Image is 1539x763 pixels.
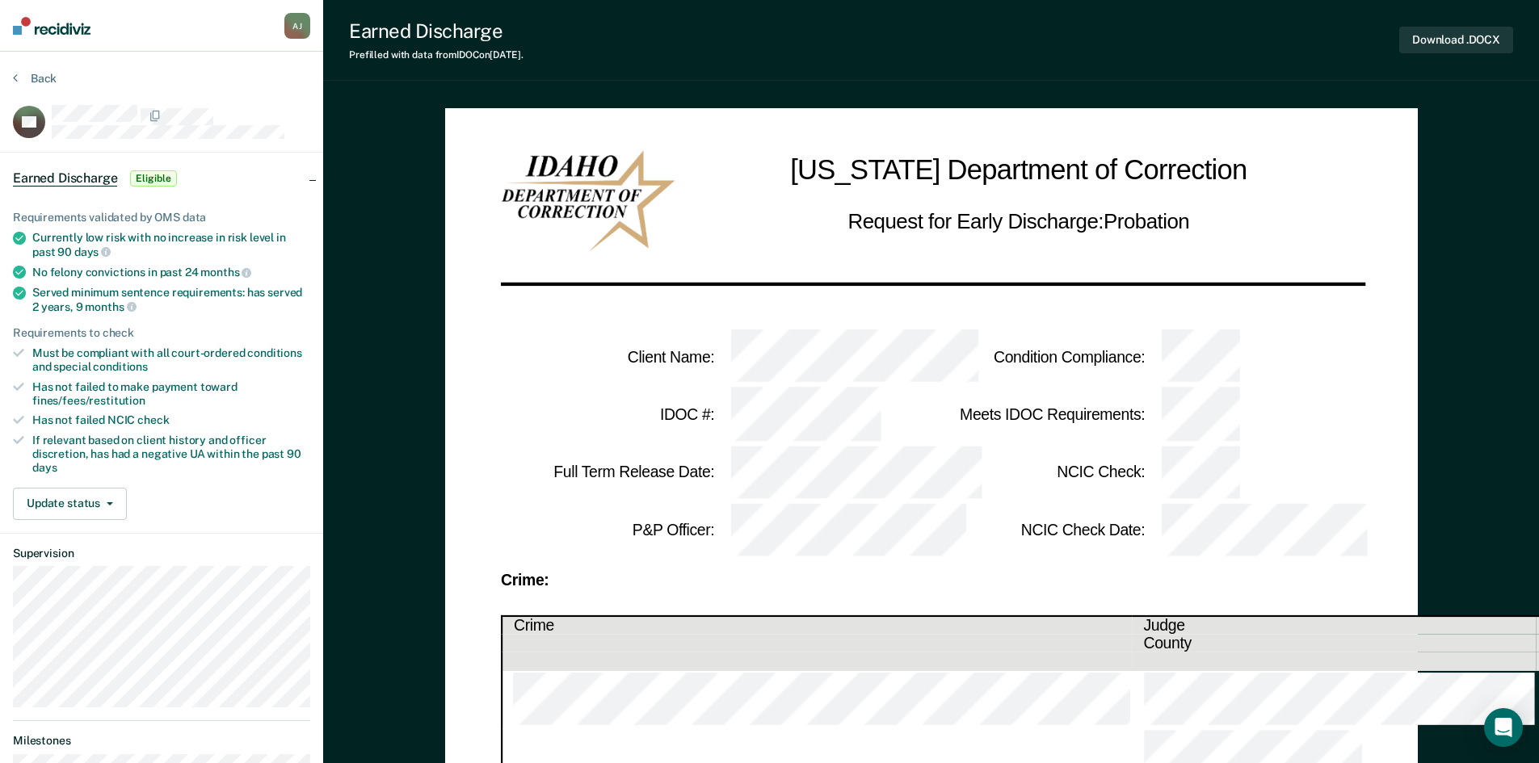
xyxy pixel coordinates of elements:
div: Prefilled with data from IDOC on [DATE] . [349,49,524,61]
span: check [137,413,169,426]
button: Download .DOCX [1399,27,1513,53]
div: No felony convictions in past 24 [32,265,310,279]
td: P&P Officer : [501,502,716,560]
td: NCIC Check : [931,444,1146,502]
div: Requirements to check [13,326,310,340]
div: Currently low risk with no increase in risk level in past 90 [32,231,310,258]
img: Recidiviz [13,17,90,35]
td: Condition Compliance : [931,328,1146,386]
div: Requirements validated by OMS data [13,211,310,224]
div: Open Intercom Messenger [1484,708,1523,747]
span: Earned Discharge [13,170,117,187]
button: Back [13,71,57,86]
td: IDOC # : [501,386,716,444]
h1: [US_STATE] Department of Correction [790,150,1247,192]
th: County [1132,635,1536,653]
span: conditions [93,360,148,373]
h2: Request for Early Discharge: Probation [847,206,1189,237]
span: Eligible [130,170,176,187]
div: Must be compliant with all court-ordered conditions and special [32,346,310,374]
span: months [200,266,251,279]
td: Client Name : [501,328,716,386]
td: NCIC Check Date : [931,502,1146,560]
span: days [32,461,57,474]
div: Crime: [501,574,1362,588]
span: fines/fees/restitution [32,394,145,407]
div: Earned Discharge [349,19,524,43]
button: Update status [13,488,127,520]
td: Meets IDOC Requirements : [931,386,1146,444]
div: A J [284,13,310,39]
td: Full Term Release Date : [501,444,716,502]
th: Judge [1132,617,1536,635]
th: Crime [502,617,1133,635]
div: Served minimum sentence requirements: has served 2 years, 9 [32,286,310,313]
span: days [74,245,111,258]
dt: Supervision [13,547,310,560]
span: months [85,300,136,313]
div: Has not failed to make payment toward [32,380,310,408]
img: IDOC Logo [501,150,675,251]
div: Has not failed NCIC [32,413,310,427]
button: AJ [284,13,310,39]
dt: Milestones [13,734,310,748]
div: If relevant based on client history and officer discretion, has had a negative UA within the past 90 [32,434,310,474]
